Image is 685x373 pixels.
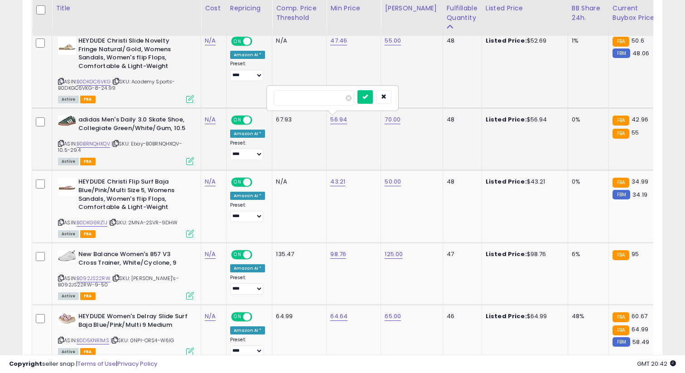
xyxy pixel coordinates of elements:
[572,312,602,320] div: 48%
[486,178,561,186] div: $43.21
[58,230,79,238] span: All listings currently available for purchase on Amazon
[613,4,659,23] div: Current Buybox Price
[78,116,188,135] b: adidas Men's Daily 3.0 Skate Shoe, Collegiate Green/White/Gum, 10.5
[613,178,629,188] small: FBA
[230,140,265,160] div: Preset:
[385,4,439,13] div: [PERSON_NAME]
[77,78,111,86] a: B0DKGC6VKG
[385,250,403,259] a: 125.00
[632,128,639,137] span: 55
[58,37,194,102] div: ASIN:
[632,49,649,58] span: 48.06
[58,78,175,92] span: | SKU: Academy Sports-B0DKGC6VKG-8-24.99
[447,178,475,186] div: 48
[385,36,401,45] a: 55.00
[9,360,157,368] div: seller snap | |
[486,177,527,186] b: Listed Price:
[58,140,182,154] span: | SKU: Ebay-B0BRNQHXQV-10.5-29.4
[77,275,111,282] a: B092JS22RW
[572,116,602,124] div: 0%
[486,116,561,124] div: $56.94
[56,4,197,13] div: Title
[486,37,561,45] div: $52.69
[613,37,629,47] small: FBA
[78,250,188,269] b: New Balance Women's 857 V3 Cross Trainer, White/Cyclone, 9
[486,250,561,258] div: $98.76
[447,4,478,23] div: Fulfillable Quantity
[330,250,346,259] a: 98.76
[447,37,475,45] div: 48
[613,312,629,322] small: FBA
[276,178,319,186] div: N/A
[447,116,475,124] div: 48
[109,219,178,226] span: | SKU: 2MNA-2SVR-9DHW
[447,250,475,258] div: 47
[572,250,602,258] div: 6%
[58,292,79,300] span: All listings currently available for purchase on Amazon
[330,36,347,45] a: 47.46
[385,177,401,186] a: 50.00
[486,312,561,320] div: $64.99
[330,115,347,124] a: 56.94
[205,250,216,259] a: N/A
[232,179,243,186] span: ON
[77,219,107,227] a: B0DKG9RZ1J
[58,116,194,164] div: ASIN:
[205,4,222,13] div: Cost
[251,251,265,259] span: OFF
[232,313,243,321] span: ON
[637,359,676,368] span: 2025-09-8 20:42 GMT
[251,38,265,45] span: OFF
[58,96,79,103] span: All listings currently available for purchase on Amazon
[276,312,319,320] div: 64.99
[572,37,602,45] div: 1%
[78,178,188,213] b: HEYDUDE Christi Flip Surf Baja Blue/Pink/Multi Size 5, Womens Sandals, Women's flip Flops, Comfor...
[77,140,110,148] a: B0BRNQHXQV
[230,130,265,138] div: Amazon AI *
[613,325,629,335] small: FBA
[251,179,265,186] span: OFF
[230,326,265,334] div: Amazon AI *
[276,37,319,45] div: N/A
[78,37,188,73] b: HEYDUDE Christi Slide Novelty Fringe Natural/Gold, Womens Sandals, Women's flip Flops, Comfortabl...
[58,37,76,55] img: 31L6fsOFsUL._SL40_.jpg
[230,61,265,81] div: Preset:
[632,325,648,334] span: 64.99
[205,36,216,45] a: N/A
[80,96,96,103] span: FBA
[330,312,347,321] a: 64.64
[632,115,648,124] span: 42.96
[385,312,401,321] a: 65.00
[58,250,76,262] img: 31U-BuJB+QL._SL40_.jpg
[486,312,527,320] b: Listed Price:
[80,292,96,300] span: FBA
[632,36,644,45] span: 50.6
[58,178,76,196] img: 31ypgIYo5xL._SL40_.jpg
[632,250,639,258] span: 95
[58,158,79,165] span: All listings currently available for purchase on Amazon
[58,250,194,299] div: ASIN:
[572,4,605,23] div: BB Share 24h.
[230,51,265,59] div: Amazon AI *
[232,251,243,259] span: ON
[251,313,265,321] span: OFF
[632,190,647,199] span: 34.19
[613,48,630,58] small: FBM
[58,178,194,237] div: ASIN:
[80,230,96,238] span: FBA
[613,250,629,260] small: FBA
[111,337,174,344] span: | SKU: 0NPI-ORS4-W6IG
[230,192,265,200] div: Amazon AI *
[77,359,116,368] a: Terms of Use
[232,116,243,124] span: ON
[9,359,42,368] strong: Copyright
[58,275,179,288] span: | SKU: [PERSON_NAME]'s-B092JS22RW-9-50
[230,337,265,357] div: Preset:
[80,158,96,165] span: FBA
[232,38,243,45] span: ON
[613,116,629,126] small: FBA
[330,177,345,186] a: 43.21
[77,337,109,344] a: B0D5KNR1MS
[58,312,194,354] div: ASIN:
[78,312,188,331] b: HEYDUDE Women's Delray Slide Surf Baja Blue/Pink/Multi 9 Medium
